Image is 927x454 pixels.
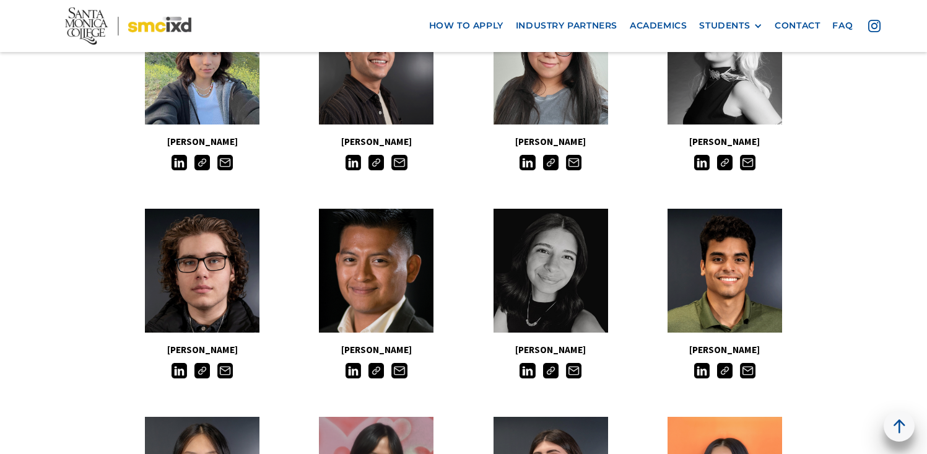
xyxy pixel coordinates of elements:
[699,20,762,31] div: STUDENTS
[868,20,881,32] img: icon - instagram
[543,155,559,170] img: Link icon
[464,342,638,358] h5: [PERSON_NAME]
[717,363,733,378] img: Link icon
[826,14,859,37] a: faq
[740,363,755,378] img: Email icon
[740,155,755,170] img: Email icon
[391,155,407,170] img: Email icon
[368,363,384,378] img: Link icon
[543,363,559,378] img: Link icon
[510,14,624,37] a: industry partners
[194,363,210,378] img: Link icon
[638,342,812,358] h5: [PERSON_NAME]
[65,7,191,45] img: Santa Monica College - SMC IxD logo
[768,14,826,37] a: contact
[346,155,361,170] img: LinkedIn icon
[699,20,750,31] div: STUDENTS
[115,134,289,150] h5: [PERSON_NAME]
[520,363,535,378] img: LinkedIn icon
[694,155,710,170] img: LinkedIn icon
[172,363,187,378] img: LinkedIn icon
[368,155,384,170] img: Link icon
[423,14,510,37] a: how to apply
[289,342,463,358] h5: [PERSON_NAME]
[217,363,233,378] img: Email icon
[194,155,210,170] img: Link icon
[717,155,733,170] img: Link icon
[217,155,233,170] img: Email icon
[566,363,581,378] img: Email icon
[391,363,407,378] img: Email icon
[566,155,581,170] img: Email icon
[115,342,289,358] h5: [PERSON_NAME]
[289,134,463,150] h5: [PERSON_NAME]
[624,14,693,37] a: Academics
[884,411,915,442] a: back to top
[638,134,812,150] h5: [PERSON_NAME]
[464,134,638,150] h5: [PERSON_NAME]
[694,363,710,378] img: LinkedIn icon
[520,155,535,170] img: LinkedIn icon
[346,363,361,378] img: LinkedIn icon
[172,155,187,170] img: LinkedIn icon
